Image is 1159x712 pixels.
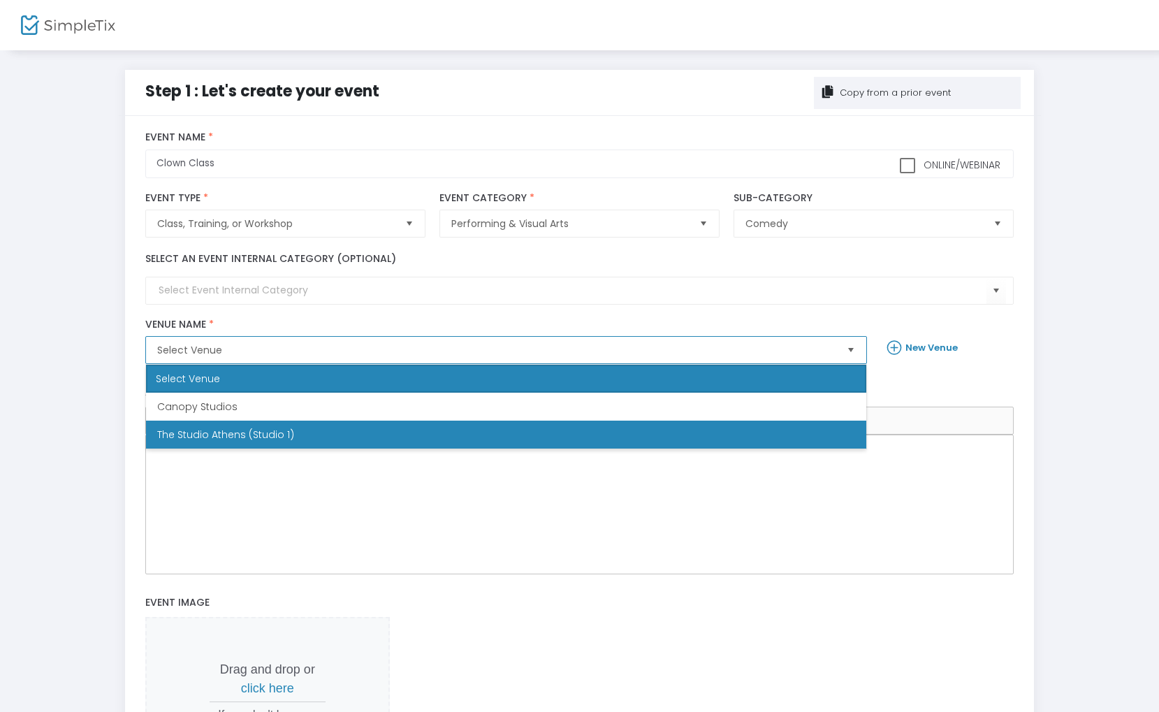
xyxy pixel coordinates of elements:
span: click here [241,681,294,695]
b: New Venue [905,341,958,354]
button: Select [986,277,1006,305]
div: Copy from a prior event [838,86,951,100]
span: Step 1 : Let's create your event [145,80,379,102]
div: Rich Text Editor, main [145,435,1014,574]
div: Select Venue [146,365,866,393]
span: Online/Webinar [921,158,1000,172]
input: Select Event Internal Category [159,283,986,298]
button: Select [841,337,861,363]
span: The Studio Athens (Studio 1) [157,428,294,442]
label: Event Category [439,192,720,205]
label: Select an event internal category (optional) [145,252,396,266]
label: Venue Name [145,319,867,331]
span: Performing & Visual Arts [451,217,688,231]
input: What would you like to call your Event? [145,150,1014,178]
span: Event Image [145,595,210,609]
label: About your event [138,378,1021,407]
span: Canopy Studios [157,400,238,414]
label: Sub-Category [734,192,1014,205]
button: Select [694,210,713,237]
span: Class, Training, or Workshop [157,217,394,231]
button: Select [400,210,419,237]
p: Drag and drop or [210,660,326,698]
label: Event Type [145,192,425,205]
span: Select Venue [157,343,836,357]
button: Select [988,210,1007,237]
label: Event Name [145,131,1014,144]
span: Comedy [745,217,982,231]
